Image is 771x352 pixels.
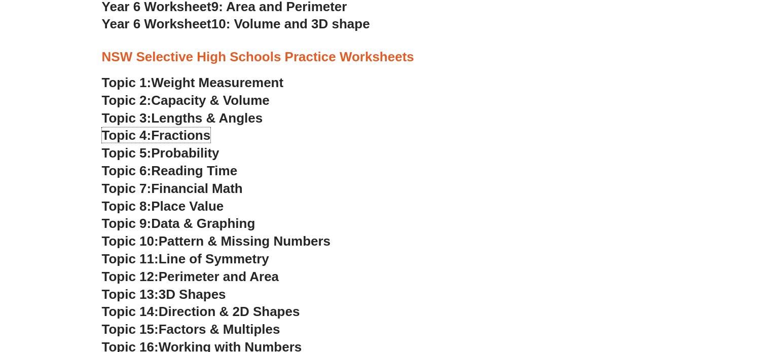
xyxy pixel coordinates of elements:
[102,181,152,196] span: Topic 7:
[102,16,211,31] span: Year 6 Worksheet
[102,287,226,302] a: Topic 13:3D Shapes
[159,287,226,302] span: 3D Shapes
[151,163,237,178] span: Reading Time
[102,269,159,284] span: Topic 12:
[159,251,269,266] span: Line of Symmetry
[151,75,283,90] span: Weight Measurement
[102,199,224,214] a: Topic 8:Place Value
[102,251,159,266] span: Topic 11:
[151,145,219,161] span: Probability
[151,110,263,126] span: Lengths & Angles
[102,128,211,143] a: Topic 4:Fractions
[211,16,370,31] span: 10: Volume and 3D shape
[102,233,159,249] span: Topic 10:
[102,199,152,214] span: Topic 8:
[159,233,331,249] span: Pattern & Missing Numbers
[102,163,152,178] span: Topic 6:
[151,181,242,196] span: Financial Math
[102,110,152,126] span: Topic 3:
[102,145,152,161] span: Topic 5:
[151,199,224,214] span: Place Value
[151,216,255,231] span: Data & Graphing
[102,75,284,90] a: Topic 1:Weight Measurement
[102,110,263,126] a: Topic 3:Lengths & Angles
[102,49,670,66] h3: NSW Selective High Schools Practice Worksheets
[102,216,152,231] span: Topic 9:
[602,238,771,352] iframe: Chat Widget
[102,181,243,196] a: Topic 7:Financial Math
[151,128,210,143] span: Fractions
[102,128,152,143] span: Topic 4:
[102,16,370,31] a: Year 6 Worksheet10: Volume and 3D shape
[159,269,279,284] span: Perimeter and Area
[102,163,238,178] a: Topic 6:Reading Time
[102,93,152,108] span: Topic 2:
[102,145,219,161] a: Topic 5:Probability
[102,287,159,302] span: Topic 13:
[102,269,279,284] a: Topic 12:Perimeter and Area
[102,304,300,319] a: Topic 14:Direction & 2D Shapes
[102,322,159,337] span: Topic 15:
[102,233,331,249] a: Topic 10:Pattern & Missing Numbers
[102,251,269,266] a: Topic 11:Line of Symmetry
[159,304,300,319] span: Direction & 2D Shapes
[102,93,270,108] a: Topic 2:Capacity & Volume
[102,75,152,90] span: Topic 1:
[151,93,269,108] span: Capacity & Volume
[102,216,255,231] a: Topic 9:Data & Graphing
[102,304,159,319] span: Topic 14:
[159,322,280,337] span: Factors & Multiples
[102,322,280,337] a: Topic 15:Factors & Multiples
